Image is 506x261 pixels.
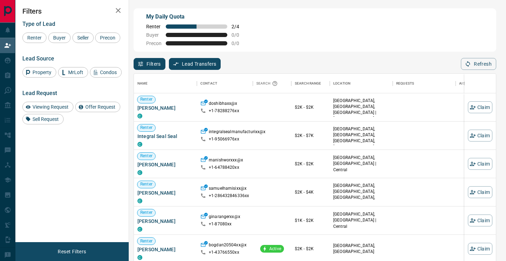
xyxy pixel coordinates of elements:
button: Filters [134,58,165,70]
span: Lead Source [22,55,54,62]
p: $2K - $2K [295,161,326,167]
button: Claim [468,186,492,198]
p: manishworxxx@x [209,157,243,165]
p: bogdan20504xx@x [209,242,247,249]
span: Renter [137,181,155,187]
span: [PERSON_NAME] [137,246,193,253]
p: ginarangerxx@x [209,214,240,221]
span: Integral Seal Seal [137,133,193,140]
div: condos.ca [137,170,142,175]
button: Reset Filters [53,246,91,258]
span: Active [266,246,284,252]
span: Renter [137,153,155,159]
div: Search Range [295,74,321,93]
span: [PERSON_NAME] [137,161,193,168]
span: Renter [137,238,155,244]
div: Name [137,74,148,93]
span: Renter [146,24,162,29]
div: Viewing Request [22,102,73,112]
p: samuelhamisixx@x [209,186,247,193]
div: condos.ca [137,198,142,203]
p: +1- 64788420xx [209,165,239,171]
span: 0 / 0 [231,41,247,46]
div: condos.ca [137,227,142,232]
div: Property [22,67,56,78]
span: Renter [137,96,155,102]
div: Seller [72,32,94,43]
p: +1- 78288276xx [209,108,239,114]
span: Precon [146,41,162,46]
p: My Daily Quota [146,13,247,21]
span: Seller [75,35,91,41]
div: condos.ca [137,142,142,147]
span: Sell Request [30,116,61,122]
button: Lead Transfers [169,58,221,70]
span: Condos [98,70,119,75]
span: Lead Request [22,90,57,96]
p: +1- 286432846336xx [209,193,249,199]
p: $2K - $2K [295,246,326,252]
div: condos.ca [137,255,142,260]
span: Buyer [51,35,68,41]
p: $2K - $2K [295,104,326,110]
p: Midtown | Central [333,126,389,150]
div: Condos [90,67,122,78]
button: Claim [468,101,492,113]
div: Contact [197,74,253,93]
p: [GEOGRAPHIC_DATA], [GEOGRAPHIC_DATA] | Central [333,211,389,229]
div: Name [134,74,197,93]
div: Sell Request [22,114,64,124]
div: Location [330,74,393,93]
h2: Filters [22,7,122,15]
button: Claim [468,130,492,142]
p: $2K - $7K [295,132,326,139]
div: Precon [95,32,120,43]
div: Location [333,74,350,93]
p: +1- 43766550xx [209,249,239,255]
span: Renter [137,125,155,131]
p: [GEOGRAPHIC_DATA], [GEOGRAPHIC_DATA], [GEOGRAPHIC_DATA] | [GEOGRAPHIC_DATA] [333,98,389,122]
span: Property [30,70,54,75]
span: [PERSON_NAME] [137,218,193,225]
button: Claim [468,158,492,170]
div: Requests [396,74,414,93]
span: Type of Lead [22,21,55,27]
span: Viewing Request [30,104,71,110]
p: $2K - $4K [295,189,326,195]
span: Renter [137,210,155,216]
div: Search [256,74,279,93]
span: [PERSON_NAME] [137,189,193,196]
span: Precon [98,35,118,41]
div: MrLoft [58,67,88,78]
span: Renter [25,35,44,41]
p: [GEOGRAPHIC_DATA], [GEOGRAPHIC_DATA] [333,243,389,255]
p: integralsealmanufacturixx@x [209,129,265,136]
p: [GEOGRAPHIC_DATA], [GEOGRAPHIC_DATA] | Central [333,155,389,173]
p: $1K - $2K [295,217,326,224]
span: 2 / 4 [231,24,247,29]
div: Contact [200,74,217,93]
div: Buyer [48,32,71,43]
div: Offer Request [75,102,120,112]
p: doshibhaxx@x [209,101,237,108]
button: Refresh [461,58,496,70]
div: Search Range [291,74,330,93]
div: condos.ca [137,114,142,118]
button: Claim [468,215,492,226]
span: [PERSON_NAME] [137,104,193,111]
span: Buyer [146,32,162,38]
span: MrLoft [66,70,86,75]
p: +1- 87080xx [209,221,231,227]
p: Midtown | Central [333,183,389,207]
span: Offer Request [83,104,118,110]
p: +1- 95066976xx [209,136,239,142]
div: Renter [22,32,47,43]
span: 0 / 0 [231,32,247,38]
div: Requests [393,74,456,93]
button: Claim [468,243,492,255]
